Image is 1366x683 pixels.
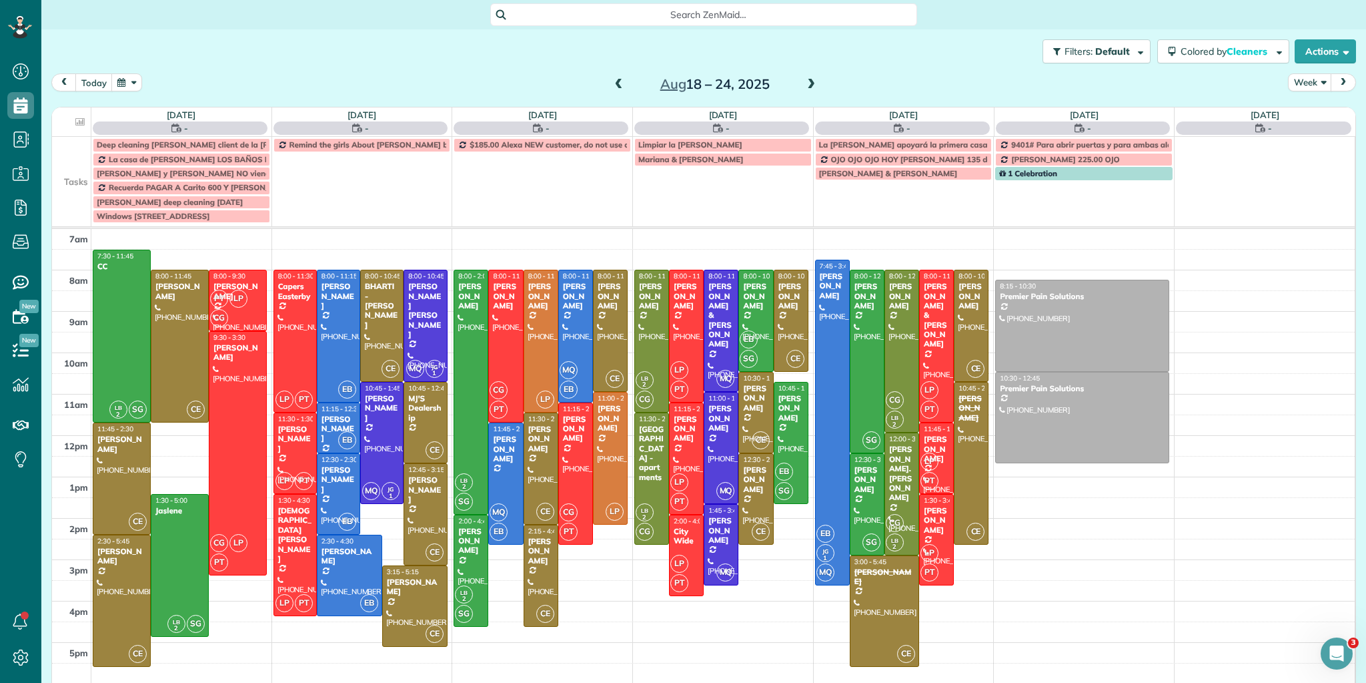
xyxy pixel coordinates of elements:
[1043,39,1151,63] button: Filters: Default
[458,272,490,280] span: 8:00 - 2:00
[109,154,422,164] span: La casa de [PERSON_NAME] LOS BAÑOS DE ARRIBS DEL SEGUNDO PISO TAMBIÉN
[388,485,394,493] span: JG
[743,272,779,280] span: 8:00 - 10:30
[891,414,898,421] span: LB
[831,154,1055,164] span: OJO OJO OJO HOY [PERSON_NAME] 135 desde HOY PLEASE
[295,472,313,490] span: PT
[924,425,960,433] span: 11:45 - 1:30
[632,77,798,91] h2: 18 – 24, 2025
[187,615,205,633] span: SG
[97,537,129,545] span: 2:30 - 5:45
[364,282,400,330] div: BHARTI - [PERSON_NAME]
[129,401,147,419] span: SG
[155,282,205,301] div: [PERSON_NAME]
[1000,374,1040,383] span: 10:30 - 12:45
[742,282,769,310] div: [PERSON_NAME]
[920,381,938,399] span: LP
[528,282,554,310] div: [PERSON_NAME]
[924,496,956,505] span: 1:30 - 3:45
[891,537,898,544] span: LB
[97,547,147,566] div: [PERSON_NAME]
[641,375,648,382] span: LB
[229,534,247,552] span: LP
[408,394,443,423] div: MJ'S Dealership
[606,503,624,521] span: LP
[278,496,310,505] span: 1:30 - 4:30
[321,465,356,494] div: [PERSON_NAME]
[321,547,378,566] div: [PERSON_NAME]
[563,405,599,413] span: 11:15 - 2:45
[69,316,88,327] span: 9am
[862,533,880,551] span: SG
[490,381,508,399] span: CG
[97,211,210,221] span: Windows [STREET_ADDRESS]
[426,367,443,380] small: 1
[670,361,688,379] span: LP
[958,272,994,280] span: 8:00 - 10:45
[862,431,880,449] span: SG
[742,384,769,413] div: [PERSON_NAME]
[97,252,133,260] span: 7:30 - 11:45
[69,523,88,534] span: 2pm
[670,555,688,573] span: LP
[1011,140,1228,150] span: 9401# Para abrir puertas y para ambas alarmas oficinas y
[1321,638,1353,670] iframe: Intercom live chat
[458,517,490,525] span: 2:00 - 4:45
[155,272,191,280] span: 8:00 - 11:45
[295,594,313,612] span: PT
[560,523,578,541] span: PT
[888,445,915,502] div: [PERSON_NAME]. [PERSON_NAME]
[920,544,938,562] span: LP
[778,282,804,310] div: [PERSON_NAME]
[886,419,903,431] small: 2
[638,282,665,310] div: [PERSON_NAME]
[528,109,557,120] a: [DATE]
[362,482,380,500] span: MQ
[129,513,147,531] span: CE
[889,109,918,120] a: [DATE]
[184,122,188,135] span: -
[51,73,77,91] button: prev
[97,168,274,178] span: [PERSON_NAME] y [PERSON_NAME] NO vienen
[155,496,187,505] span: 1:30 - 5:00
[97,435,147,454] div: [PERSON_NAME]
[673,527,700,546] div: City Wide
[597,282,624,310] div: [PERSON_NAME]
[958,282,984,310] div: [PERSON_NAME]
[321,405,362,413] span: 11:15 - 12:30
[408,475,443,504] div: [PERSON_NAME]
[64,441,88,451] span: 12pm
[920,453,938,471] span: LP
[110,409,127,421] small: 2
[69,275,88,286] span: 8am
[708,394,744,403] span: 11:00 - 1:45
[740,350,758,368] span: SG
[1011,154,1120,164] span: [PERSON_NAME] 225.00 OJO
[64,358,88,369] span: 10am
[321,537,354,545] span: 2:30 - 4:30
[778,384,814,393] span: 10:45 - 1:45
[213,333,245,342] span: 9:30 - 3:30
[277,506,313,563] div: [DEMOGRAPHIC_DATA][PERSON_NAME]
[958,394,984,423] div: [PERSON_NAME]
[854,465,880,494] div: [PERSON_NAME]
[432,363,438,371] span: JG
[752,431,770,449] span: CE
[1157,39,1289,63] button: Colored byCleaners
[966,360,984,378] span: CE
[97,140,325,150] span: Deep cleaning [PERSON_NAME] client de la [PERSON_NAME]
[966,523,984,541] span: CE
[69,234,88,244] span: 7am
[1000,282,1036,290] span: 8:15 - 10:30
[408,272,444,280] span: 8:00 - 10:45
[889,272,925,280] span: 8:00 - 12:00
[670,574,688,592] span: PT
[365,384,401,393] span: 10:45 - 1:45
[854,272,890,280] span: 8:00 - 12:30
[743,374,783,383] span: 10:30 - 12:30
[187,401,205,419] span: CE
[1268,122,1272,135] span: -
[920,563,938,582] span: PT
[778,272,814,280] span: 8:00 - 10:30
[426,543,444,561] span: CE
